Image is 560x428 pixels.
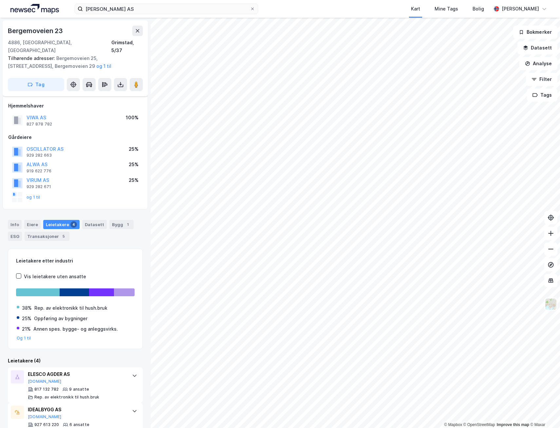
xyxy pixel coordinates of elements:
[129,176,139,184] div: 25%
[502,5,539,13] div: [PERSON_NAME]
[8,357,143,365] div: Leietakere (4)
[8,55,56,61] span: Tilhørende adresser:
[129,161,139,168] div: 25%
[83,4,250,14] input: Søk på adresse, matrikkel, gårdeiere, leietakere eller personer
[411,5,420,13] div: Kart
[28,370,125,378] div: ELESCO AGDER AS
[435,5,458,13] div: Mine Tags
[8,54,138,70] div: Bergemoveien 25, [STREET_ADDRESS], Bergemoveien 29
[126,114,139,122] div: 100%
[8,232,22,241] div: ESG
[27,184,51,189] div: 929 282 671
[24,273,86,281] div: Vis leietakere uten ansatte
[10,4,59,14] img: logo.a4113a55bc3d86da70a041830d287a7e.svg
[33,325,118,333] div: Annen spes. bygge- og anleggsvirks.
[27,153,52,158] div: 929 282 663
[545,298,557,310] img: Z
[60,233,67,240] div: 5
[8,39,111,54] div: 4886, [GEOGRAPHIC_DATA], [GEOGRAPHIC_DATA]
[28,406,125,414] div: IDEALBYGG AS
[28,379,62,384] button: [DOMAIN_NAME]
[25,232,69,241] div: Transaksjoner
[43,220,80,229] div: Leietakere
[28,414,62,419] button: [DOMAIN_NAME]
[8,220,22,229] div: Info
[111,39,143,54] div: Grimstad, 5/37
[69,422,89,427] div: 6 ansatte
[526,73,557,86] button: Filter
[513,26,557,39] button: Bokmerker
[34,387,59,392] div: 817 132 782
[34,315,87,322] div: Oppføring av bygninger
[519,57,557,70] button: Analyse
[34,422,59,427] div: 927 613 220
[24,220,41,229] div: Eiere
[8,78,64,91] button: Tag
[16,257,135,265] div: Leietakere etter industri
[70,221,77,228] div: 4
[22,325,31,333] div: 21%
[8,133,142,141] div: Gårdeiere
[27,122,52,127] div: 827 878 782
[34,395,100,400] div: Rep. av elektronikk til hush.bruk
[527,397,560,428] iframe: Chat Widget
[109,220,134,229] div: Bygg
[82,220,107,229] div: Datasett
[473,5,484,13] div: Bolig
[22,315,31,322] div: 25%
[517,41,557,54] button: Datasett
[497,422,529,427] a: Improve this map
[27,168,51,174] div: 919 622 776
[69,387,89,392] div: 9 ansatte
[463,422,495,427] a: OpenStreetMap
[34,304,107,312] div: Rep. av elektronikk til hush.bruk
[22,304,32,312] div: 38%
[129,145,139,153] div: 25%
[8,26,64,36] div: Bergemoveien 23
[527,88,557,102] button: Tags
[124,221,131,228] div: 1
[17,336,31,341] button: Og 1 til
[8,102,142,110] div: Hjemmelshaver
[444,422,462,427] a: Mapbox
